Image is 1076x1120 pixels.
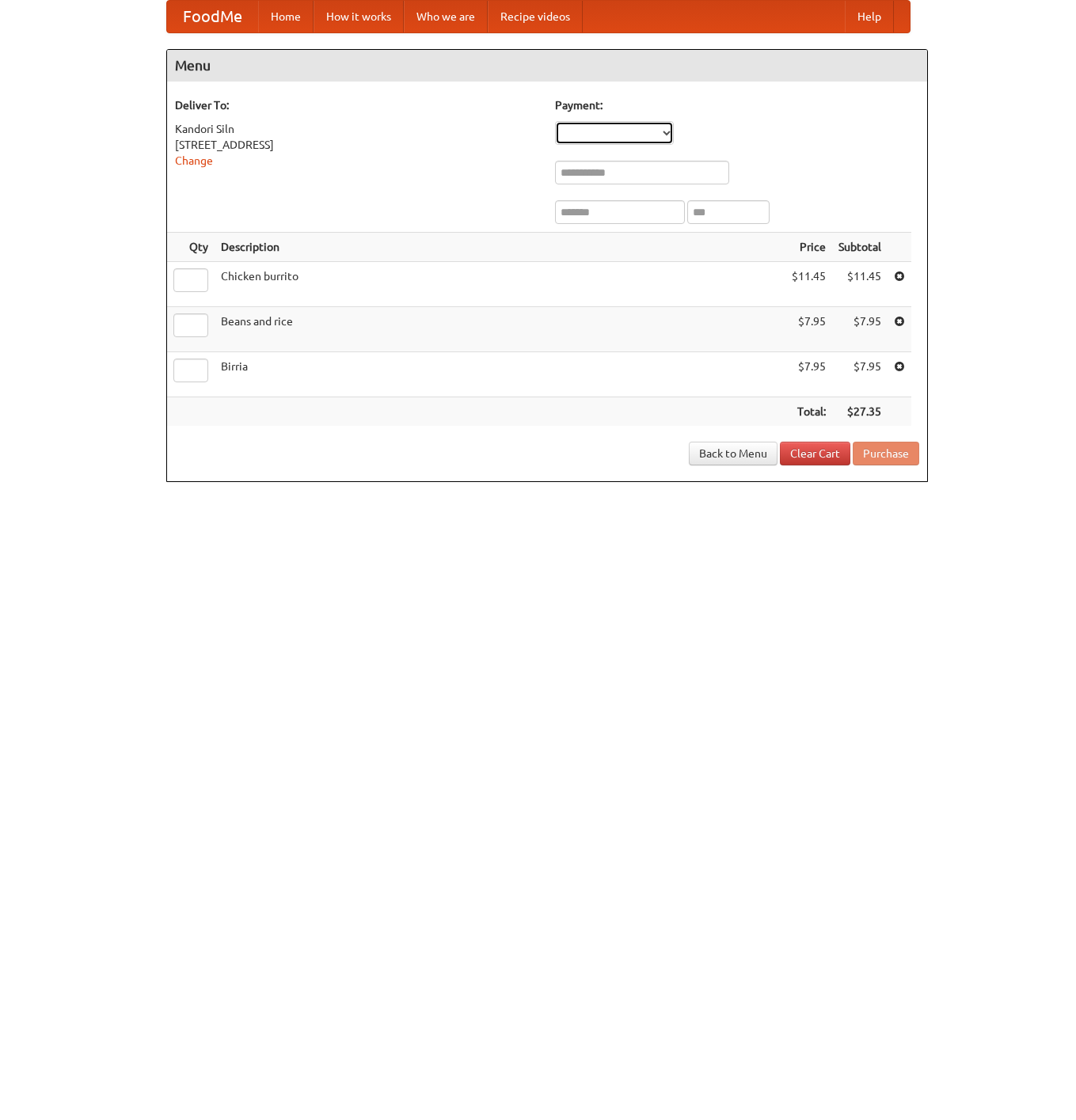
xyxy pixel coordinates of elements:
h5: Deliver To: [175,97,539,113]
td: $11.45 [832,262,888,307]
td: Chicken burrito [215,262,785,307]
th: Total: [785,397,832,427]
th: Subtotal [832,233,888,262]
a: Recipe videos [488,1,583,32]
a: FoodMe [167,1,258,32]
h4: Menu [167,50,927,82]
a: Home [258,1,314,32]
td: $7.95 [832,307,888,352]
td: Beans and rice [215,307,785,352]
th: Qty [167,233,215,262]
td: $7.95 [785,307,832,352]
div: Kandori Siln [175,121,539,137]
h5: Payment: [555,97,919,113]
th: Price [785,233,832,262]
button: Purchase [853,442,919,465]
a: Clear Cart [780,442,850,465]
td: Birria [215,352,785,397]
a: Who we are [404,1,488,32]
th: Description [215,233,785,262]
a: Back to Menu [689,442,778,465]
a: Change [175,154,213,167]
th: $27.35 [832,397,888,427]
a: How it works [314,1,404,32]
td: $11.45 [785,262,832,307]
div: [STREET_ADDRESS] [175,137,539,153]
a: Help [845,1,894,32]
td: $7.95 [785,352,832,397]
td: $7.95 [832,352,888,397]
